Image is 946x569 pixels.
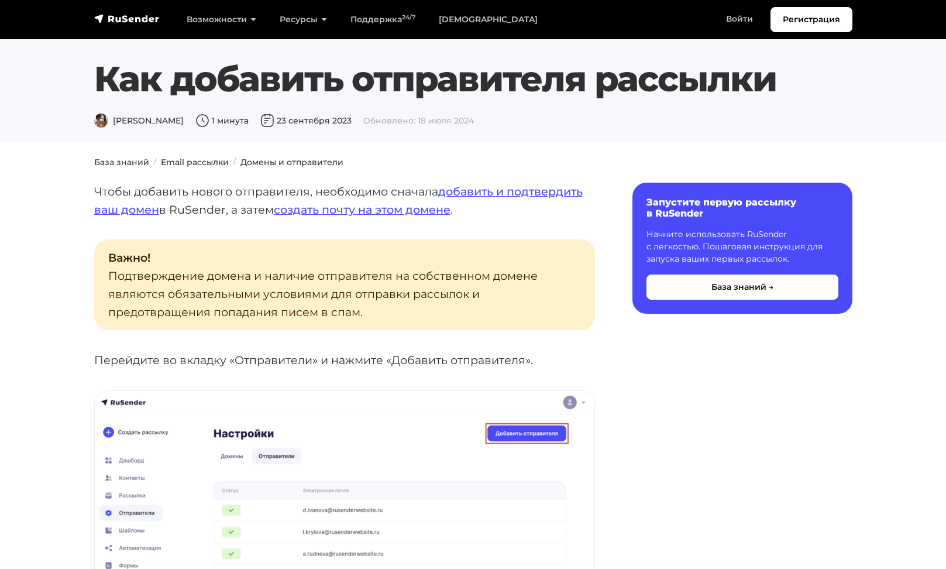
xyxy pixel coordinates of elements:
button: База знаний → [646,275,838,300]
a: Войти [714,7,765,31]
nav: breadcrumb [87,156,859,169]
a: Регистрация [770,7,852,32]
span: [PERSON_NAME] [94,115,184,126]
h6: Запустите первую рассылку в RuSender [646,197,838,219]
p: Подтверждение домена и наличие отправителя на собственном домене являются обязательными условиями... [94,239,595,330]
a: Ресурсы [268,8,339,32]
a: добавить и подтвердить ваш домен [94,184,583,217]
img: Время чтения [195,114,209,128]
h1: Как добавить отправителя рассылки [94,58,852,100]
span: 23 сентября 2023 [260,115,352,126]
a: создать почту на этом домене [274,203,450,217]
span: 1 минута [195,115,249,126]
img: RuSender [94,13,160,25]
img: Дата публикации [260,114,274,128]
a: Запустите первую рассылку в RuSender Начните использовать RuSender с легкостью. Пошаговая инструк... [632,183,852,314]
a: Возможности [175,8,268,32]
a: Email рассылки [161,157,229,167]
a: [DEMOGRAPHIC_DATA] [427,8,549,32]
p: Начните использовать RuSender с легкостью. Пошаговая инструкция для запуска ваших первых рассылок. [646,228,838,265]
span: Обновлено: 18 июля 2024 [363,115,474,126]
strong: Важно! [108,251,150,265]
p: Перейдите во вкладку «Отправители» и нажмите «Добавить отправителя». [94,351,595,369]
a: База знаний [94,157,149,167]
a: Домены и отправители [240,157,343,167]
a: Поддержка24/7 [339,8,427,32]
sup: 24/7 [402,13,415,21]
p: Чтобы добавить нового отправителя, необходимо сначала в RuSender, а затем . [94,183,595,218]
